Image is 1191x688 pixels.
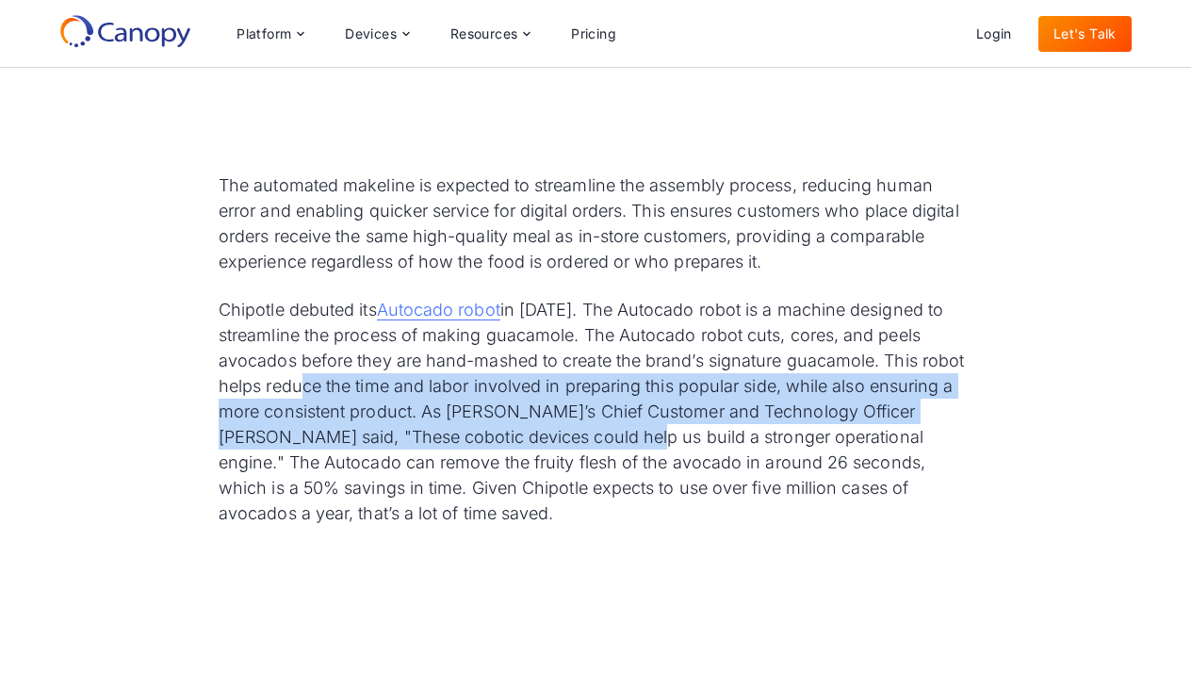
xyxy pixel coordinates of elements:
div: Resources [450,27,518,41]
a: Let's Talk [1038,16,1132,52]
a: Login [961,16,1027,52]
div: Devices [330,15,424,53]
div: Devices [345,27,397,41]
p: Chipotle debuted its in [DATE]. The Autocado robot is a machine designed to streamline the proces... [219,297,972,526]
a: Pricing [556,16,631,52]
p: The automated makeline is expected to streamline the assembly process, reducing human error and e... [219,172,972,274]
a: Autocado robot [377,300,500,320]
div: Platform [237,27,291,41]
div: Resources [435,15,545,53]
div: Platform [221,15,318,53]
